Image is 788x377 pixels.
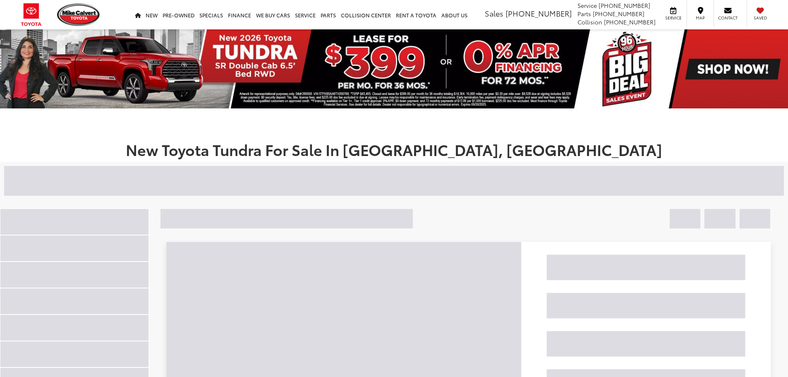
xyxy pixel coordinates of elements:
[57,3,101,26] img: Mike Calvert Toyota
[593,10,644,18] span: [PHONE_NUMBER]
[718,15,738,21] span: Contact
[505,8,572,19] span: [PHONE_NUMBER]
[604,18,656,26] span: [PHONE_NUMBER]
[664,15,683,21] span: Service
[751,15,769,21] span: Saved
[577,10,591,18] span: Parts
[691,15,709,21] span: Map
[485,8,503,19] span: Sales
[599,1,650,10] span: [PHONE_NUMBER]
[577,18,602,26] span: Collision
[577,1,597,10] span: Service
